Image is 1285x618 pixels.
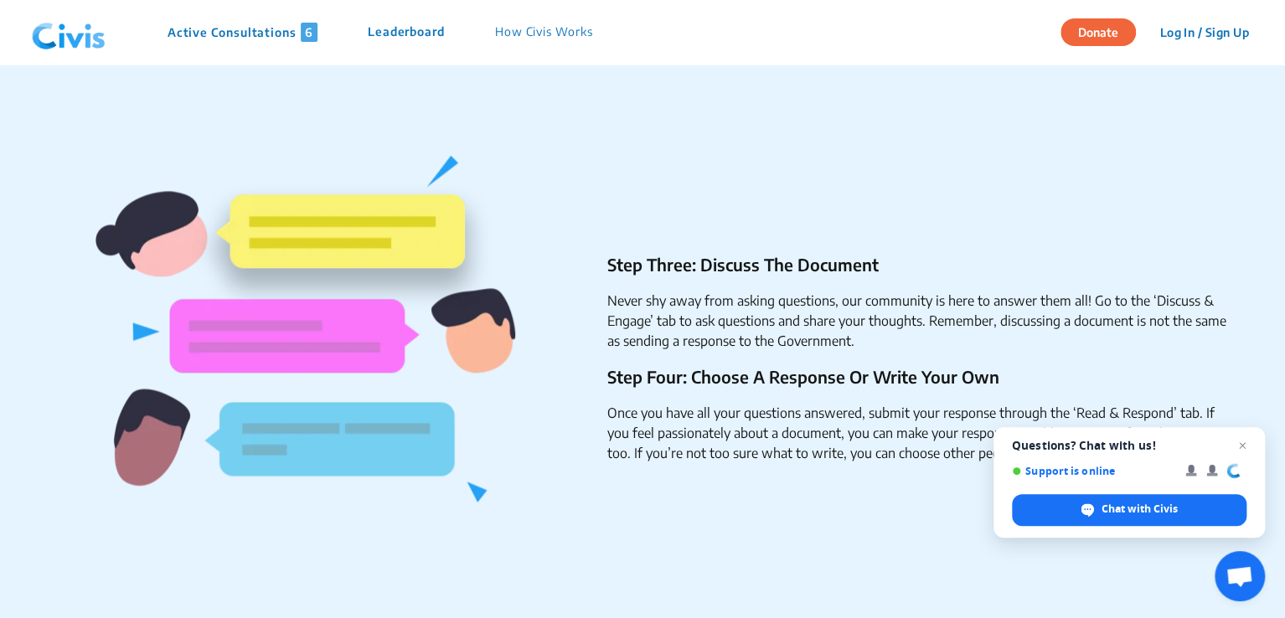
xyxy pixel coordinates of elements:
p: How Civis Works [495,23,593,42]
img: navlogo.png [25,8,112,58]
button: Log In / Sign Up [1148,19,1260,45]
p: Step Four: Choose A Response Or Write Your Own [607,364,1235,389]
span: Close chat [1232,435,1252,456]
div: Chat with Civis [1012,494,1246,526]
span: Support is online [1012,465,1174,477]
li: Never shy away from asking questions, our community is here to answer them all! Go to the ‘Discus... [607,291,1235,351]
span: Questions? Chat with us! [1012,439,1246,452]
p: Step Three: Discuss The Document [607,252,1235,277]
button: Donate [1061,18,1136,46]
div: Open chat [1215,551,1265,601]
span: 6 [301,23,317,42]
a: Donate [1061,23,1148,39]
p: Leaderboard [368,23,445,42]
p: Active Consultations [168,23,317,42]
li: Once you have all your questions answered, submit your response through the ‘Read & Respond’ tab.... [607,403,1235,463]
span: Chat with Civis [1102,502,1178,517]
